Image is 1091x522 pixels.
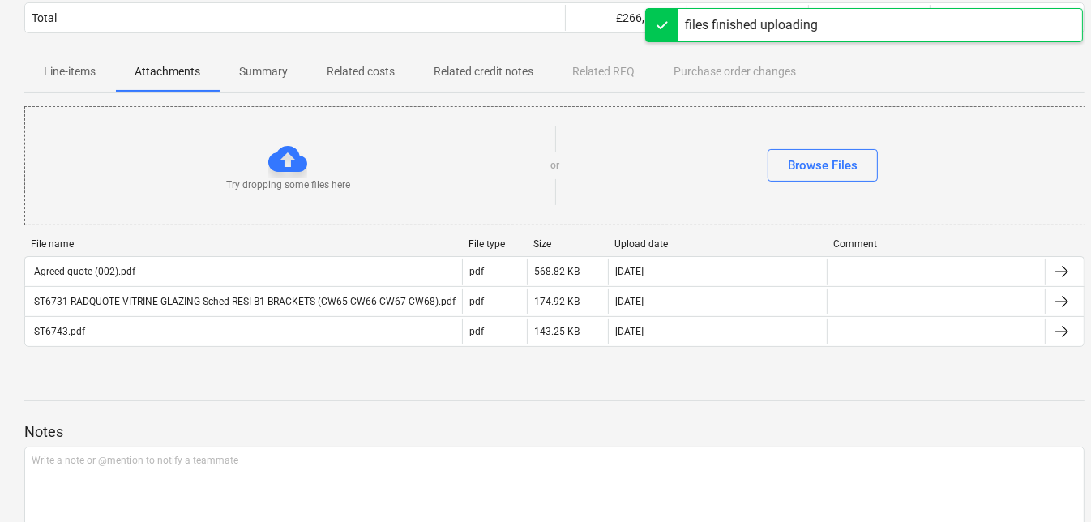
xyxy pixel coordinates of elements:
div: Comment [833,238,1039,250]
div: pdf [469,326,484,337]
p: Summary [239,63,288,80]
div: File name [31,238,456,250]
div: Try dropping some files hereorBrowse Files [24,106,1086,225]
div: [DATE] [615,296,644,307]
div: - [834,266,836,277]
div: - [834,326,836,337]
div: [DATE] [615,326,644,337]
p: Notes [24,422,1085,442]
div: Size [533,238,601,250]
p: Related credit notes [434,63,533,80]
div: Browse Files [788,155,858,176]
div: 568.82 KB [534,266,580,277]
div: files finished uploading [685,15,818,35]
p: Try dropping some files here [226,178,350,192]
p: or [551,159,560,173]
div: Upload date [614,238,820,250]
div: £266,591.36 [572,11,680,24]
div: pdf [469,296,484,307]
div: Agreed quote (002).pdf [32,266,135,277]
p: Related costs [327,63,395,80]
div: [DATE] [615,266,644,277]
div: ST6731-RADQUOTE-VITRINE GLAZING-Sched RESI-B1 BRACKETS (CW65 CW66 CW67 CW68).pdf [32,296,456,307]
div: ST6743.pdf [32,326,85,337]
div: File type [468,238,520,250]
div: pdf [469,266,484,277]
div: 174.92 KB [534,296,580,307]
button: Browse Files [768,149,878,182]
div: Total [32,11,57,24]
p: Line-items [44,63,96,80]
div: - [834,296,836,307]
p: Attachments [135,63,200,80]
div: 143.25 KB [534,326,580,337]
